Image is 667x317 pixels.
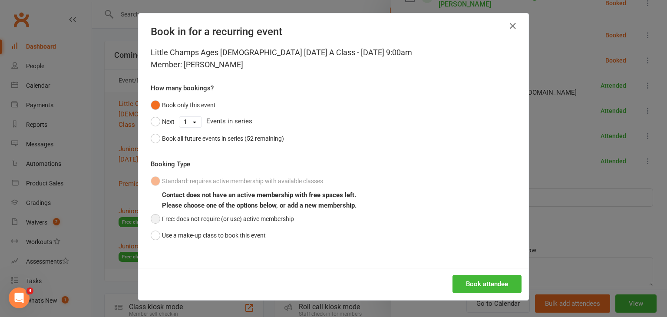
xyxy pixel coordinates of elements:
button: Close [506,19,520,33]
div: Events in series [151,113,516,130]
h4: Book in for a recurring event [151,26,516,38]
b: Please choose one of the options below, or add a new membership. [162,201,357,209]
span: 3 [26,287,33,294]
button: Book attendee [452,275,522,293]
button: Next [151,113,175,130]
label: Booking Type [151,159,190,169]
div: Little Champs Ages [DEMOGRAPHIC_DATA] [DATE] A Class - [DATE] 9:00am Member: [PERSON_NAME] [151,46,516,71]
button: Book all future events in series (52 remaining) [151,130,284,147]
label: How many bookings? [151,83,214,93]
button: Book only this event [151,97,216,113]
div: Book all future events in series (52 remaining) [162,134,284,143]
button: Free: does not require (or use) active membership [151,211,294,227]
iframe: Intercom live chat [9,287,30,308]
button: Use a make-up class to book this event [151,227,266,244]
b: Contact does not have an active membership with free spaces left. [162,191,356,199]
